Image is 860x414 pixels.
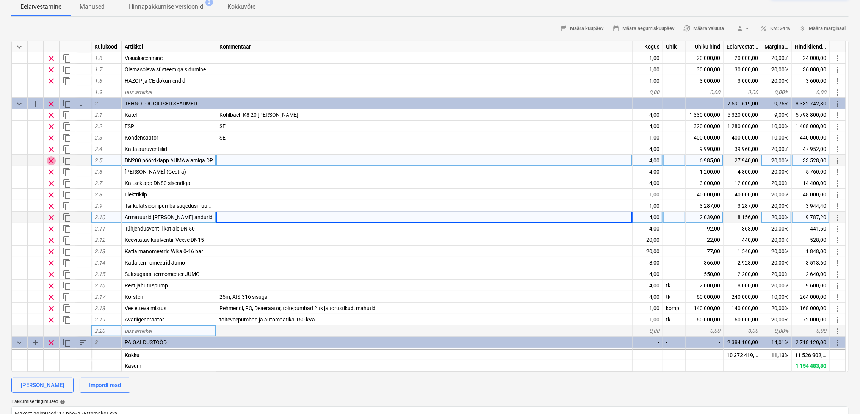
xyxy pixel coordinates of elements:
div: 60 000,00 [686,314,724,325]
div: 92,00 [686,223,724,234]
p: Hinnapakkumise versioonid [129,2,203,11]
span: Ahenda kõik kategooriad [15,42,24,52]
button: KM: 24 % [757,23,793,34]
span: Eemalda rida [47,156,56,165]
div: 168 000,00 [792,303,830,314]
div: Eelarvestatud maksumus [724,41,761,52]
span: Dubleeri rida [63,133,72,143]
span: Eemalda rida [47,236,56,245]
div: 3 944,40 [792,200,830,212]
div: 7 591 619,00 [724,98,761,109]
button: Määra kuupäev [557,23,606,34]
div: 20,00% [761,200,792,212]
span: Eemalda rida [47,213,56,222]
div: 24 000,00 [792,52,830,64]
div: 20 000,00 [724,52,761,64]
div: 20,00% [761,257,792,268]
div: - [633,98,663,109]
div: Ühik [663,41,686,52]
span: Rohkem toiminguid [833,156,842,165]
span: - [733,24,751,33]
div: - [686,337,724,348]
div: 20,00 [633,246,663,257]
div: 40 000,00 [724,189,761,200]
div: 8,00 [633,257,663,268]
div: 1 408 000,00 [792,121,830,132]
span: Kohlbach K8 20 barg [219,112,298,118]
div: Ühiku hind [686,41,724,52]
div: Marginaal, % [761,41,792,52]
span: Eemalda rida [47,270,56,279]
div: 2 718 120,00 [792,337,830,348]
span: 2.1 [94,112,102,118]
div: 20,00% [761,52,792,64]
div: 1 848,00 [792,246,830,257]
div: 20,00% [761,212,792,223]
span: Määra aegumiskuupäev [612,24,674,33]
div: 3 000,00 [686,75,724,86]
span: Dubleeri rida [63,190,72,199]
div: 1,00 [633,314,663,325]
span: 2.8 [94,191,102,198]
span: Rohkem toiminguid [833,190,842,199]
div: 0,00 [724,325,761,337]
div: 5 760,00 [792,166,830,177]
span: Dubleeri rida [63,213,72,222]
button: Määra valuuta [680,23,727,34]
div: 0,00 [633,325,663,337]
span: Rohkem toiminguid [833,213,842,222]
div: 4 800,00 [724,166,761,177]
span: Dubleeri rida [63,270,72,279]
span: Dubleeri rida [63,156,72,165]
span: percent [760,25,767,32]
span: 2.10 [94,214,105,220]
div: 1,00 [633,200,663,212]
span: Rohkem toiminguid [833,304,842,313]
div: 20,00% [761,246,792,257]
div: - [686,98,724,109]
span: Eemalda rida [47,224,56,234]
span: 2.6 [94,169,102,175]
div: 5 320 000,00 [724,109,761,121]
div: Artikkel [122,41,216,52]
span: 1.7 [94,66,102,72]
div: 358 400,00 [792,348,830,359]
span: Eemalda rida [47,77,56,86]
div: 3 287,00 [686,200,724,212]
div: 47 952,00 [792,143,830,155]
div: Kulukood [91,41,122,52]
span: 2 [94,100,97,107]
div: 0,00% [761,325,792,337]
div: [PERSON_NAME] [21,380,64,390]
div: 2 200,00 [724,268,761,280]
span: calendar_month [612,25,619,32]
span: Dubleeri rida [63,315,72,325]
div: 368,00 [724,223,761,234]
div: 440,00 [724,234,761,246]
div: 9 600,00 [792,280,830,291]
p: Manused [80,2,105,11]
div: 1,00 [633,189,663,200]
div: 12 000,00 [724,177,761,189]
span: attach_money [799,25,806,32]
span: Dubleeri rida [63,293,72,302]
span: Eemalda rida [47,54,56,63]
div: 140 000,00 [724,303,761,314]
span: Eemalda rida [47,179,56,188]
div: 20,00% [761,143,792,155]
div: 2 000,00 [686,280,724,291]
div: - [663,98,686,109]
div: 400 000,00 [724,132,761,143]
span: 2.7 [94,180,102,186]
div: 36 000,00 [792,64,830,75]
span: Rohkem toiminguid [833,133,842,143]
div: 528,00 [792,234,830,246]
span: 1.6 [94,55,102,61]
span: Eemalda rida [47,247,56,256]
p: Kokkuvõte [227,2,255,11]
div: 8 000,00 [724,280,761,291]
span: calendar_month [560,25,567,32]
div: kompl [663,303,686,314]
span: Dubleeri kategooriat [63,338,72,347]
div: 0,00 [686,325,724,337]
